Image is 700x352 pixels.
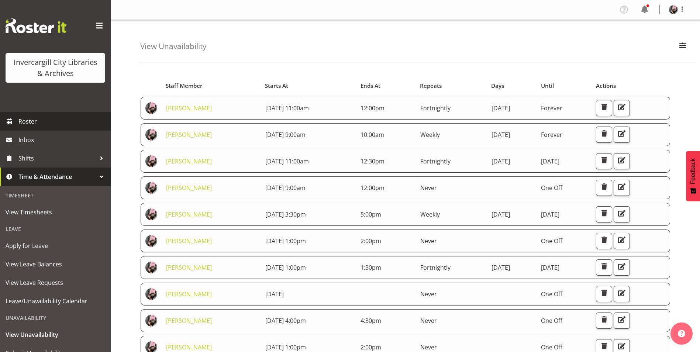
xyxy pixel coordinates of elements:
span: [DATE] [541,210,559,218]
span: One Off [541,317,562,325]
span: [DATE] [492,263,510,272]
button: Edit Unavailability [614,313,630,329]
span: Leave/Unavailability Calendar [6,296,105,307]
span: [DATE] [492,104,510,112]
a: [PERSON_NAME] [166,317,212,325]
img: keyu-chenf658e1896ed4c5c14a0b283e0d53a179.png [669,5,678,14]
a: [PERSON_NAME] [166,343,212,351]
img: keyu-chenf658e1896ed4c5c14a0b283e0d53a179.png [145,315,157,327]
button: Delete Unavailability [596,100,612,116]
span: 10:00am [361,131,384,139]
span: [DATE] [541,263,559,272]
span: Ends At [361,82,380,90]
button: Filter Employees [675,38,690,55]
span: 2:00pm [361,343,381,351]
img: keyu-chenf658e1896ed4c5c14a0b283e0d53a179.png [145,235,157,247]
button: Delete Unavailability [596,233,612,249]
img: keyu-chenf658e1896ed4c5c14a0b283e0d53a179.png [145,208,157,220]
div: Timesheet [2,188,109,203]
span: Starts At [265,82,288,90]
span: Repeats [420,82,442,90]
span: [DATE] 3:30pm [265,210,306,218]
img: keyu-chenf658e1896ed4c5c14a0b283e0d53a179.png [145,129,157,141]
span: View Unavailability [6,329,105,340]
span: [DATE] 1:00pm [265,263,306,272]
span: 2:00pm [361,237,381,245]
img: keyu-chenf658e1896ed4c5c14a0b283e0d53a179.png [145,288,157,300]
span: Fortnightly [420,157,451,165]
a: [PERSON_NAME] [166,237,212,245]
button: Edit Unavailability [614,233,630,249]
button: Feedback - Show survey [686,151,700,201]
button: Edit Unavailability [614,286,630,302]
img: help-xxl-2.png [678,330,685,337]
img: keyu-chenf658e1896ed4c5c14a0b283e0d53a179.png [145,102,157,114]
span: [DATE] [541,157,559,165]
span: 5:00pm [361,210,381,218]
span: Never [420,317,437,325]
button: Delete Unavailability [596,286,612,302]
button: Edit Unavailability [614,259,630,276]
span: [DATE] [265,290,284,298]
button: Delete Unavailability [596,313,612,329]
a: [PERSON_NAME] [166,210,212,218]
button: Edit Unavailability [614,153,630,169]
span: Actions [596,82,616,90]
div: Leave [2,221,109,237]
span: 12:00pm [361,184,385,192]
a: View Unavailability [2,325,109,344]
span: 1:30pm [361,263,381,272]
span: Inbox [18,134,107,145]
span: Never [420,184,437,192]
span: Fortnightly [420,104,451,112]
span: [DATE] [492,210,510,218]
span: Shifts [18,153,96,164]
img: Rosterit website logo [6,18,66,33]
span: [DATE] 1:00pm [265,237,306,245]
a: [PERSON_NAME] [166,290,212,298]
span: [DATE] 1:00pm [265,343,306,351]
button: Edit Unavailability [614,206,630,222]
span: 4:30pm [361,317,381,325]
span: [DATE] 4:00pm [265,317,306,325]
span: View Leave Requests [6,277,105,288]
h4: View Unavailability [140,42,206,51]
a: View Leave Balances [2,255,109,273]
span: View Timesheets [6,207,105,218]
a: [PERSON_NAME] [166,104,212,112]
span: Weekly [420,210,440,218]
span: One Off [541,343,562,351]
button: Delete Unavailability [596,180,612,196]
span: Never [420,343,437,351]
span: One Off [541,237,562,245]
a: Leave/Unavailability Calendar [2,292,109,310]
a: [PERSON_NAME] [166,184,212,192]
a: [PERSON_NAME] [166,157,212,165]
span: Never [420,290,437,298]
span: Days [491,82,504,90]
span: Roster [18,116,107,127]
div: Invercargill City Libraries & Archives [13,57,98,79]
a: [PERSON_NAME] [166,263,212,272]
button: Delete Unavailability [596,153,612,169]
div: Unavailability [2,310,109,325]
a: View Leave Requests [2,273,109,292]
button: Edit Unavailability [614,100,630,116]
span: Until [541,82,554,90]
span: Apply for Leave [6,240,105,251]
button: Delete Unavailability [596,206,612,222]
span: Forever [541,131,562,139]
span: Fortnightly [420,263,451,272]
a: Apply for Leave [2,237,109,255]
span: One Off [541,290,562,298]
span: [DATE] [492,157,510,165]
span: 12:00pm [361,104,385,112]
span: [DATE] [492,131,510,139]
span: View Leave Balances [6,259,105,270]
span: Time & Attendance [18,171,96,182]
span: Feedback [690,158,696,184]
button: Delete Unavailability [596,259,612,276]
img: keyu-chenf658e1896ed4c5c14a0b283e0d53a179.png [145,182,157,194]
span: Staff Member [166,82,203,90]
a: [PERSON_NAME] [166,131,212,139]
